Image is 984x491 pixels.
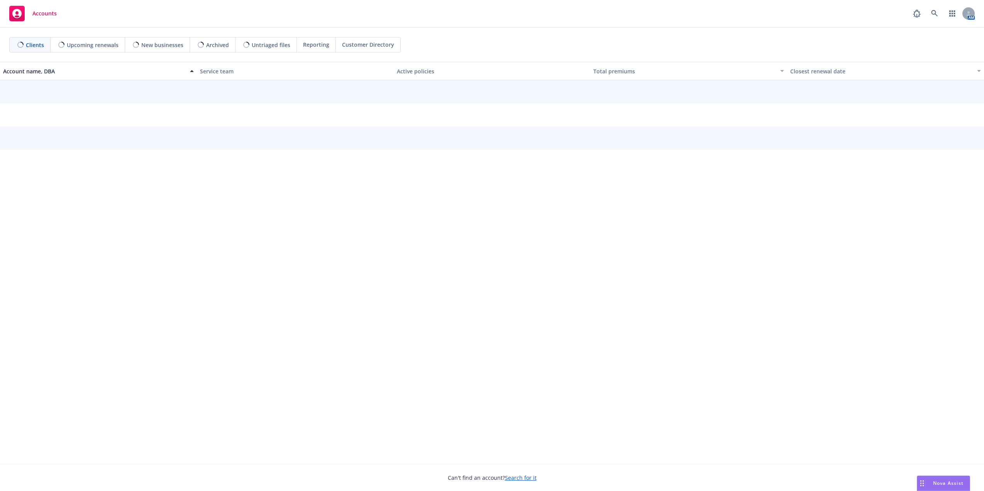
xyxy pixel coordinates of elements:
a: Search [927,6,942,21]
span: Untriaged files [252,41,290,49]
button: Closest renewal date [787,62,984,80]
div: Drag to move [917,476,927,491]
span: Reporting [303,41,329,49]
span: Upcoming renewals [67,41,119,49]
span: Archived [206,41,229,49]
span: Nova Assist [933,480,964,486]
a: Accounts [6,3,60,24]
button: Active policies [394,62,591,80]
div: Active policies [397,67,588,75]
button: Nova Assist [917,476,970,491]
span: Can't find an account? [448,474,537,482]
button: Service team [197,62,394,80]
a: Report a Bug [909,6,925,21]
a: Search for it [505,474,537,481]
span: Clients [26,41,44,49]
span: Customer Directory [342,41,394,49]
a: Switch app [945,6,960,21]
button: Total premiums [590,62,787,80]
span: New businesses [141,41,183,49]
div: Service team [200,67,391,75]
div: Total premiums [593,67,776,75]
span: Accounts [32,10,57,17]
div: Closest renewal date [790,67,972,75]
div: Account name, DBA [3,67,185,75]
